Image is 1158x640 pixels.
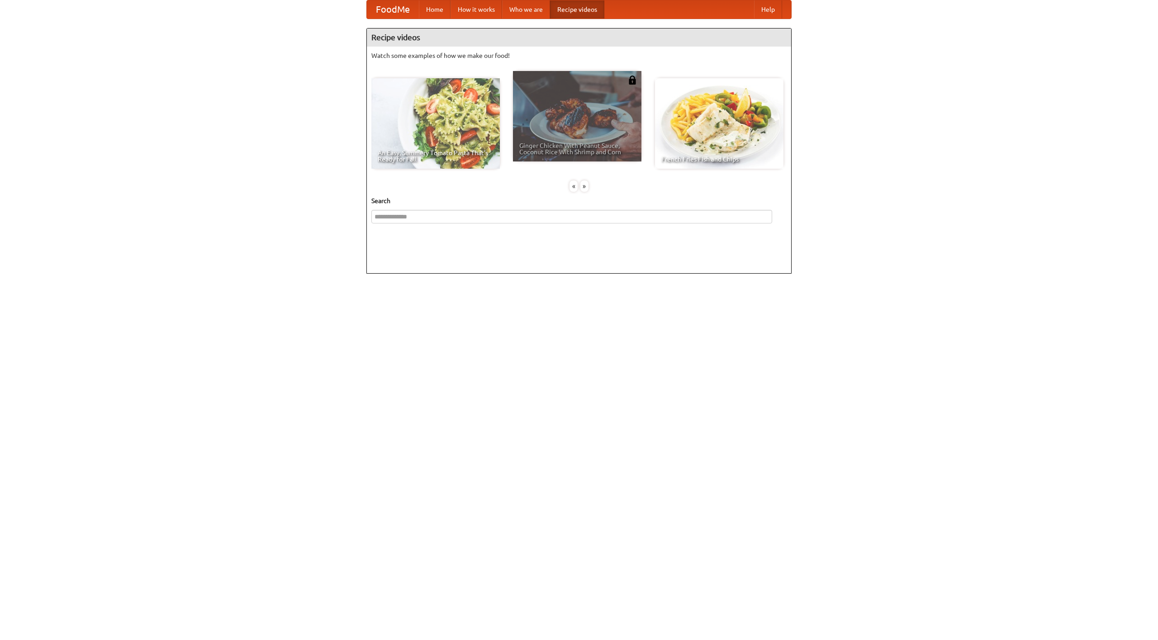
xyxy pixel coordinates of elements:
[371,51,787,60] p: Watch some examples of how we make our food!
[367,0,419,19] a: FoodMe
[502,0,550,19] a: Who we are
[655,78,783,169] a: French Fries Fish and Chips
[451,0,502,19] a: How it works
[550,0,604,19] a: Recipe videos
[570,180,578,192] div: «
[628,76,637,85] img: 483408.png
[378,150,494,162] span: An Easy, Summery Tomato Pasta That's Ready for Fall
[580,180,588,192] div: »
[661,156,777,162] span: French Fries Fish and Chips
[371,78,500,169] a: An Easy, Summery Tomato Pasta That's Ready for Fall
[419,0,451,19] a: Home
[754,0,782,19] a: Help
[371,196,787,205] h5: Search
[367,28,791,47] h4: Recipe videos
